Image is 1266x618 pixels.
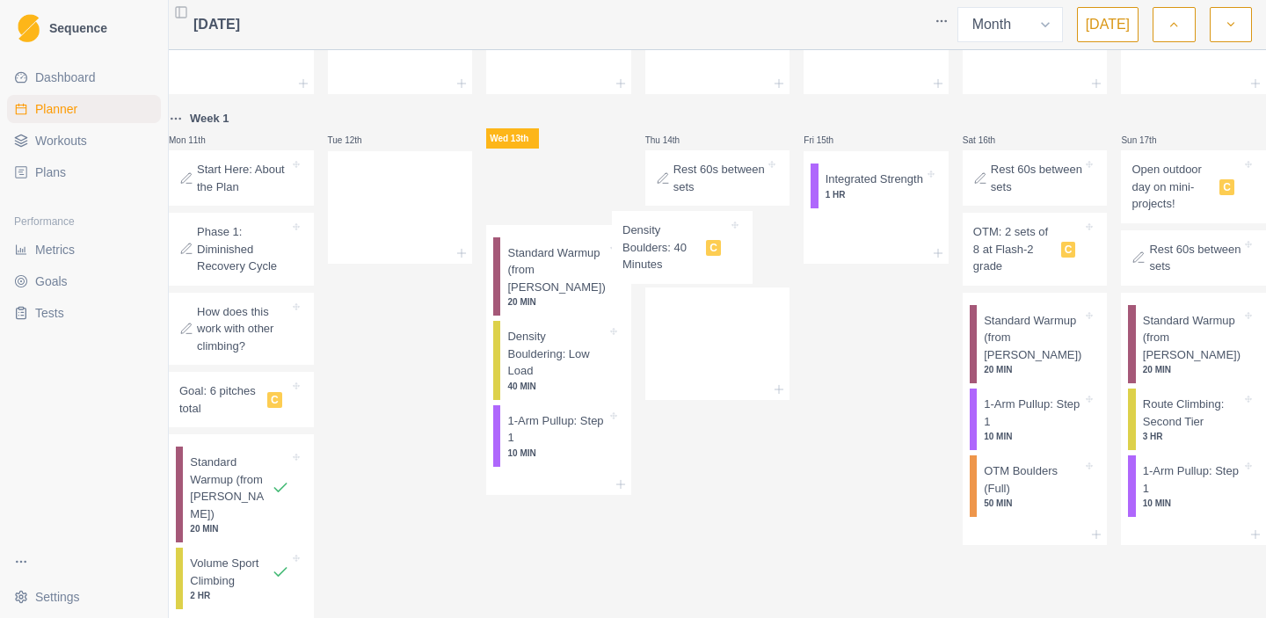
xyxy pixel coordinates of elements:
[35,69,96,86] span: Dashboard
[963,134,1015,147] p: Sat 16th
[804,134,856,147] p: Fri 15th
[7,95,161,123] a: Planner
[7,127,161,155] a: Workouts
[35,241,75,258] span: Metrics
[486,128,539,149] p: Wed 13th
[190,110,229,127] p: Week 1
[7,236,161,264] a: Metrics
[18,14,40,43] img: Logo
[1077,7,1139,42] button: [DATE]
[7,267,161,295] a: Goals
[7,299,161,327] a: Tests
[7,158,161,186] a: Plans
[193,14,240,35] span: [DATE]
[645,134,698,147] p: Thu 14th
[35,304,64,322] span: Tests
[35,100,77,118] span: Planner
[7,207,161,236] div: Performance
[49,22,107,34] span: Sequence
[169,134,222,147] p: Mon 11th
[7,63,161,91] a: Dashboard
[328,134,381,147] p: Tue 12th
[7,7,161,49] a: LogoSequence
[35,132,87,149] span: Workouts
[7,583,161,611] button: Settings
[35,164,66,181] span: Plans
[35,273,68,290] span: Goals
[1121,134,1174,147] p: Sun 17th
